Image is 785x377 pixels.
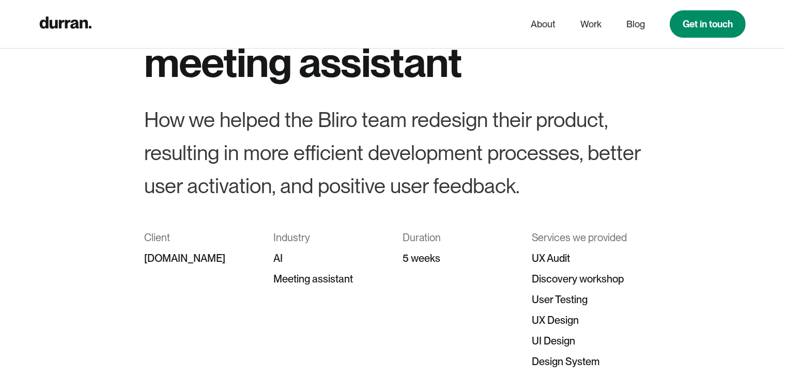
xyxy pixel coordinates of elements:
div: Industry [274,227,382,248]
div: Discovery workshop [532,269,641,289]
div: Design System [532,351,641,372]
div: [DOMAIN_NAME] [145,248,253,269]
div: How we helped the Bliro team redesign their product, resulting in more efficient development proc... [145,103,641,202]
div: AI [274,248,382,269]
div: UX Design [532,310,641,331]
div: UI Design [532,331,641,351]
a: Work [580,14,602,34]
a: About [531,14,556,34]
div: User Testing [532,289,641,310]
div: Services we provided [532,227,641,248]
div: Client [145,227,253,248]
div: Duration [403,227,512,248]
div: Meeting assistant [274,269,382,289]
div: UX Audit [532,248,641,269]
div: 5 weeks [403,248,512,269]
a: home [39,14,91,34]
a: Blog [626,14,645,34]
a: Get in touch [670,10,746,38]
